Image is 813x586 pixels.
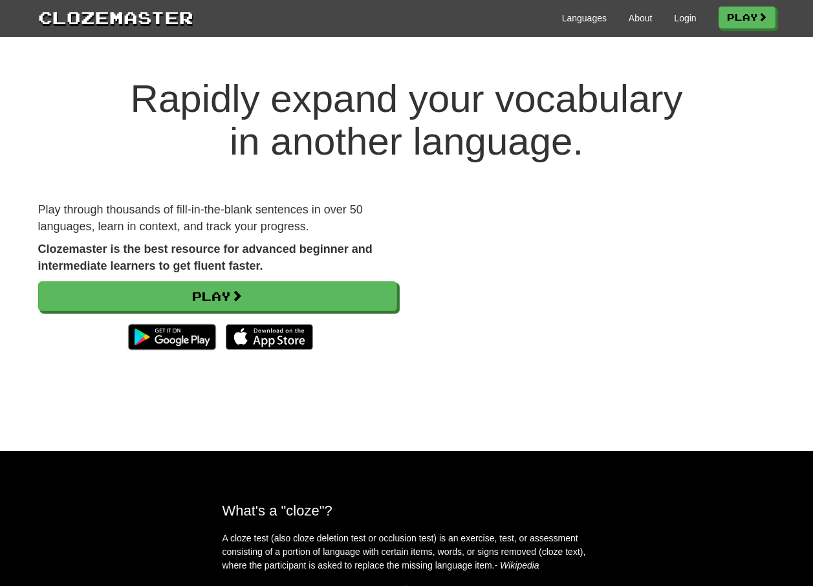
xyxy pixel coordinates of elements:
em: - Wikipedia [495,560,539,570]
h2: What's a "cloze"? [222,503,591,519]
p: Play through thousands of fill-in-the-blank sentences in over 50 languages, learn in context, and... [38,202,397,235]
a: About [629,12,653,25]
img: Get it on Google Play [122,318,222,356]
a: Play [719,6,775,28]
a: Languages [562,12,607,25]
img: Download_on_the_App_Store_Badge_US-UK_135x40-25178aeef6eb6b83b96f5f2d004eda3bffbb37122de64afbaef7... [226,324,313,350]
p: A cloze test (also cloze deletion test or occlusion test) is an exercise, test, or assessment con... [222,532,591,572]
strong: Clozemaster is the best resource for advanced beginner and intermediate learners to get fluent fa... [38,243,373,272]
a: Play [38,281,397,311]
a: Login [674,12,696,25]
a: Clozemaster [38,5,193,29]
